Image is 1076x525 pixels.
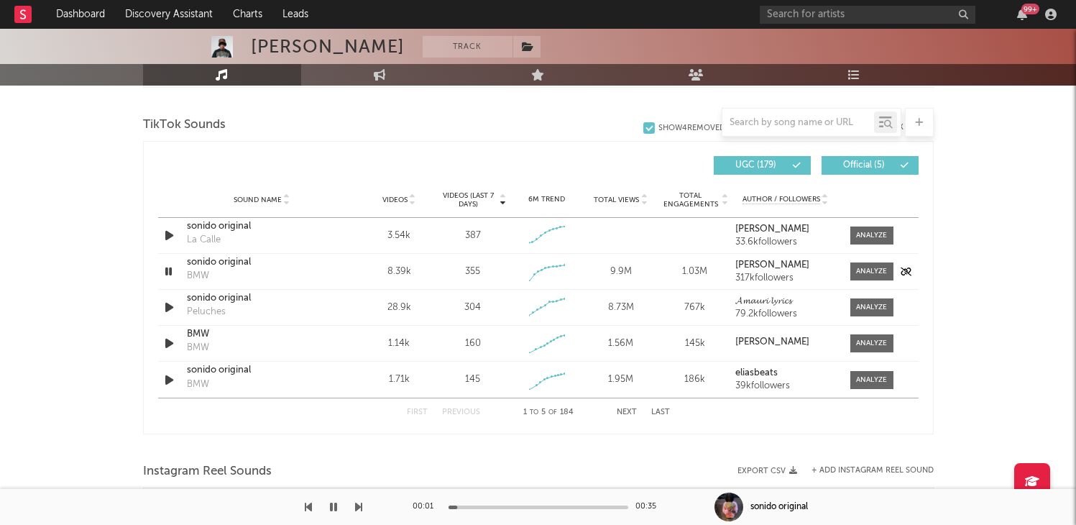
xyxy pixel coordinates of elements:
[187,305,226,319] div: Peluches
[587,337,654,351] div: 1.56M
[143,463,272,480] span: Instagram Reel Sounds
[617,408,637,416] button: Next
[465,373,480,387] div: 145
[382,196,408,204] span: Videos
[735,296,791,306] strong: 𝓐𝓶𝓪𝓾𝓻𝓲 𝓵𝔂𝓻𝓲𝓬𝓼
[465,265,480,279] div: 355
[651,408,670,416] button: Last
[811,467,934,475] button: + Add Instagram Reel Sound
[735,296,835,306] a: 𝓐𝓶𝓪𝓾𝓻𝓲 𝓵𝔂𝓻𝓲𝓬𝓼
[735,337,809,347] strong: [PERSON_NAME]
[366,265,433,279] div: 8.39k
[735,368,778,378] strong: eliasbeats
[187,269,209,283] div: BMW
[465,337,481,351] div: 160
[750,501,808,513] div: sonido original
[735,337,835,347] a: [PERSON_NAME]
[187,233,221,247] div: La Calle
[714,156,811,175] button: UGC(179)
[742,195,820,204] span: Author / Followers
[735,273,835,283] div: 317k followers
[187,341,209,355] div: BMW
[187,378,209,392] div: BMW
[366,373,433,387] div: 1.71k
[187,327,337,342] a: BMW
[439,191,497,209] span: Videos (last 7 days)
[831,161,897,170] span: Official ( 5 )
[187,255,337,270] a: sonido original
[366,337,433,351] div: 1.14k
[661,191,719,209] span: Total Engagements
[509,404,588,421] div: 1 5 184
[234,196,282,204] span: Sound Name
[722,117,874,129] input: Search by song name or URL
[407,408,428,416] button: First
[366,229,433,243] div: 3.54k
[366,301,433,315] div: 28.9k
[737,467,797,475] button: Export CSV
[587,373,654,387] div: 1.95M
[735,260,809,270] strong: [PERSON_NAME]
[465,229,481,243] div: 387
[464,301,481,315] div: 304
[594,196,639,204] span: Total Views
[587,301,654,315] div: 8.73M
[187,363,337,378] a: sonido original
[735,224,835,234] a: [PERSON_NAME]
[661,337,728,351] div: 145k
[661,265,728,279] div: 1.03M
[760,6,975,24] input: Search for artists
[735,224,809,234] strong: [PERSON_NAME]
[548,409,557,416] span: of
[735,309,835,319] div: 79.2k followers
[735,381,835,391] div: 39k followers
[635,498,664,516] div: 00:35
[187,219,337,234] a: sonido original
[587,265,654,279] div: 9.9M
[661,373,728,387] div: 186k
[735,237,835,247] div: 33.6k followers
[187,291,337,306] a: sonido original
[251,36,405,58] div: [PERSON_NAME]
[1021,4,1039,14] div: 99 +
[735,260,835,270] a: [PERSON_NAME]
[822,156,919,175] button: Official(5)
[530,409,538,416] span: to
[442,408,480,416] button: Previous
[723,161,789,170] span: UGC ( 179 )
[1017,9,1027,20] button: 99+
[413,498,441,516] div: 00:01
[513,194,580,205] div: 6M Trend
[735,368,835,378] a: eliasbeats
[423,36,512,58] button: Track
[661,301,728,315] div: 767k
[797,467,934,475] div: + Add Instagram Reel Sound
